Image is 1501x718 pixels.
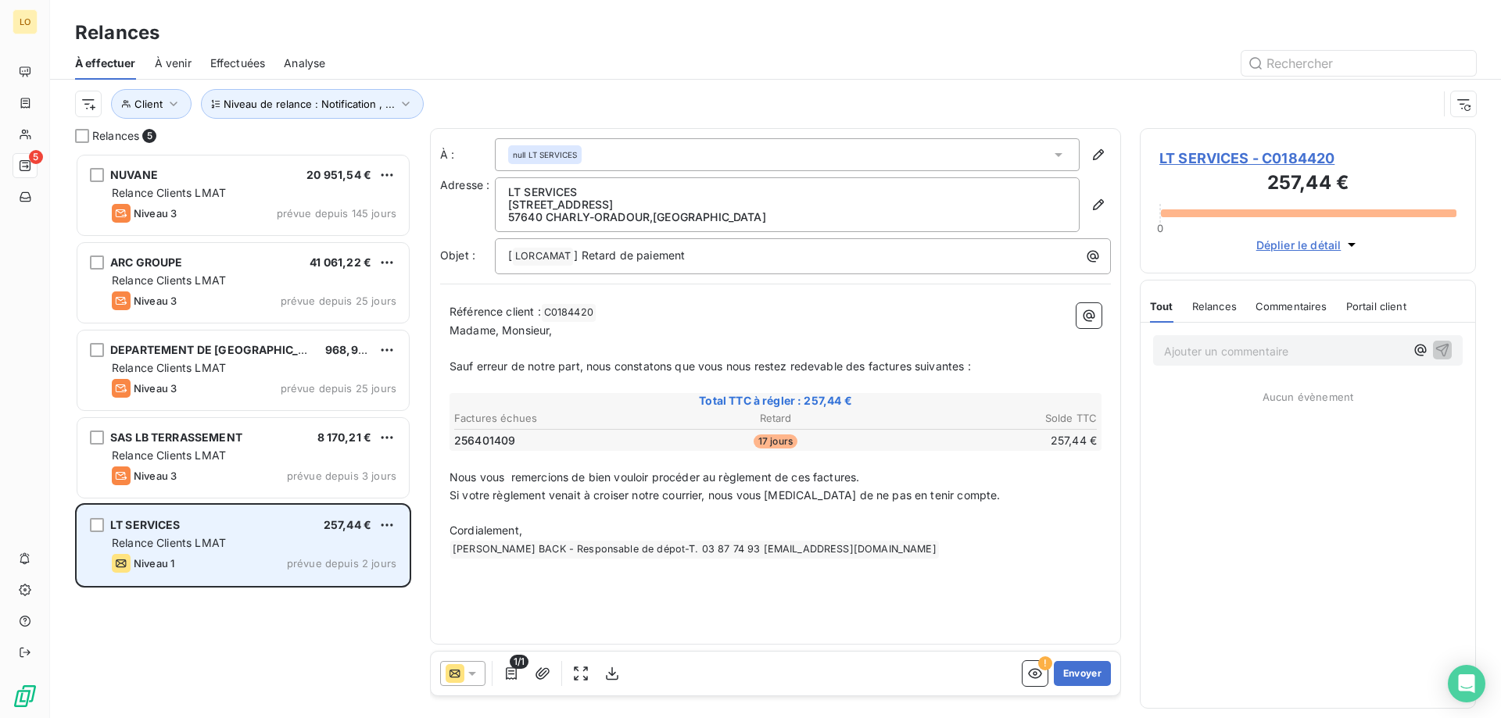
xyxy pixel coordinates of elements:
span: Madame, Monsieur, [450,323,553,337]
span: Relance Clients LMAT [112,448,226,462]
span: Nous vous remercions de bien vouloir procéder au règlement de ces factures. [450,470,859,484]
th: Factures échues [453,410,667,427]
input: Rechercher [1241,51,1476,76]
span: DEPARTEMENT DE [GEOGRAPHIC_DATA] [110,343,331,356]
span: prévue depuis 2 jours [287,557,396,570]
span: [ [508,248,512,262]
div: LO [13,9,38,34]
span: Niveau de relance : Notification , ... [224,98,395,110]
span: prévue depuis 3 jours [287,470,396,482]
span: 968,99 € [325,343,375,356]
p: 57640 CHARLY-ORADOUR , [GEOGRAPHIC_DATA] [508,211,1066,223]
span: Commentaires [1256,300,1327,313]
label: À : [440,147,495,163]
span: ARC GROUPE [110,255,183,269]
span: Effectuées [210,55,266,71]
span: C0184420 [542,304,596,322]
th: Solde TTC [884,410,1098,427]
span: Sauf erreur de notre part, nous constatons que vous nous restez redevable des factures suivantes : [450,359,971,373]
img: Logo LeanPay [13,684,38,709]
div: grid [75,153,411,718]
span: Tout [1150,300,1173,313]
span: Si votre règlement venait à croiser notre courrier, nous vous [MEDICAL_DATA] de ne pas en tenir c... [450,488,1000,502]
span: null LT SERVICES [513,149,577,160]
span: Relances [92,128,139,144]
span: Niveau 3 [134,207,177,220]
span: 1/1 [510,655,528,669]
span: Adresse : [440,178,489,191]
span: À venir [155,55,192,71]
span: Portail client [1346,300,1406,313]
span: NUVANE [110,168,158,181]
span: 0 [1157,222,1163,234]
span: Niveau 3 [134,382,177,395]
span: LORCAMAT [513,248,573,266]
span: Client [134,98,163,110]
span: Niveau 3 [134,470,177,482]
span: À effectuer [75,55,136,71]
span: [PERSON_NAME] BACK - Responsable de dépot-T. 03 87 74 93 [EMAIL_ADDRESS][DOMAIN_NAME] [450,541,939,559]
span: Relance Clients LMAT [112,536,226,549]
span: Relance Clients LMAT [112,186,226,199]
button: Client [111,89,192,119]
span: Analyse [284,55,325,71]
span: 256401409 [454,433,515,448]
span: LT SERVICES - C0184420 [1159,148,1456,169]
span: Objet : [440,248,475,262]
span: Niveau 3 [134,295,177,307]
span: prévue depuis 25 jours [281,295,396,307]
span: Relances [1192,300,1237,313]
span: 17 jours [754,434,797,448]
td: 257,44 € [884,432,1098,449]
button: Déplier le détail [1252,236,1365,254]
div: Open Intercom Messenger [1448,665,1485,702]
span: Référence client : [450,305,541,318]
span: Relance Clients LMAT [112,273,226,287]
th: Retard [668,410,882,427]
button: Envoyer [1054,661,1111,686]
p: LT SERVICES [508,186,1066,198]
span: 257,44 € [324,518,371,531]
span: 5 [29,150,43,164]
span: 41 061,22 € [310,255,371,269]
button: Niveau de relance : Notification , ... [201,89,424,119]
span: 20 951,54 € [306,168,371,181]
span: Déplier le détail [1256,237,1342,253]
span: ] Retard de paiement [574,248,685,262]
span: LT SERVICES [110,518,181,531]
span: prévue depuis 25 jours [281,382,396,395]
h3: 257,44 € [1159,169,1456,200]
p: [STREET_ADDRESS] [508,198,1066,211]
span: 5 [142,129,156,143]
span: SAS LB TERRASSEMENT [110,430,242,444]
span: prévue depuis 145 jours [277,207,396,220]
h3: Relances [75,19,159,47]
span: Relance Clients LMAT [112,361,226,374]
span: Cordialement, [450,523,522,537]
span: Aucun évènement [1263,391,1353,403]
span: Total TTC à régler : 257,44 € [452,393,1099,409]
span: 8 170,21 € [317,430,372,444]
span: Niveau 1 [134,557,174,570]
